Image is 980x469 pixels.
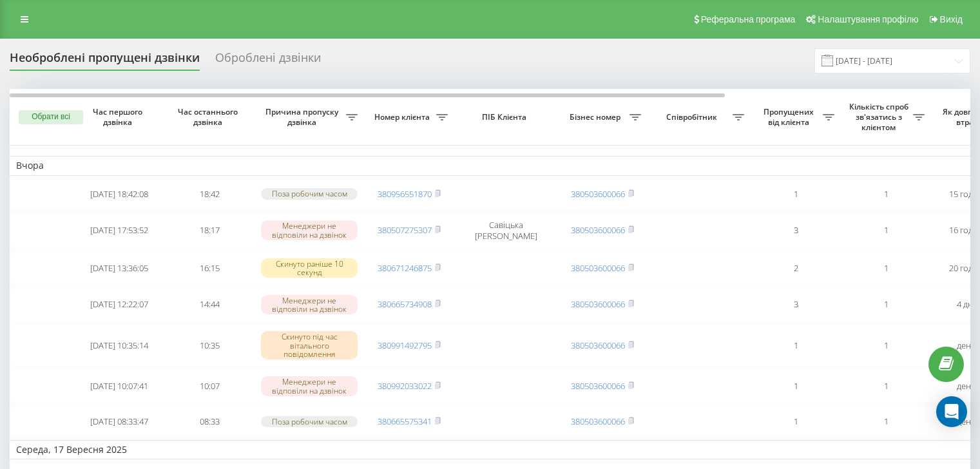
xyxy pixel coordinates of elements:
span: Реферальна програма [701,14,796,24]
span: Номер клієнта [370,112,436,122]
td: 3 [751,213,841,249]
td: [DATE] 18:42:08 [74,178,164,210]
a: 380507275307 [378,224,432,236]
span: Час першого дзвінка [84,107,154,127]
a: 380665575341 [378,416,432,427]
a: 380503600066 [571,224,625,236]
a: 380956551870 [378,188,432,200]
div: Менеджери не відповіли на дзвінок [261,220,358,240]
td: 16:15 [164,251,255,285]
td: 3 [751,287,841,321]
div: Поза робочим часом [261,416,358,427]
td: 18:42 [164,178,255,210]
a: 380665734908 [378,298,432,310]
button: Обрати всі [19,110,83,124]
td: 10:35 [164,324,255,367]
td: [DATE] 08:33:47 [74,406,164,437]
td: 1 [841,406,931,437]
a: 380671246875 [378,262,432,274]
td: 08:33 [164,406,255,437]
span: ПІБ Клієнта [465,112,546,122]
td: [DATE] 13:36:05 [74,251,164,285]
a: 380991492795 [378,340,432,351]
td: 2 [751,251,841,285]
span: Причина пропуску дзвінка [261,107,346,127]
div: Скинуто під час вітального повідомлення [261,331,358,359]
td: 1 [841,324,931,367]
a: 380503600066 [571,188,625,200]
td: [DATE] 10:35:14 [74,324,164,367]
span: Бізнес номер [564,112,629,122]
a: 380992033022 [378,380,432,392]
div: Оброблені дзвінки [215,51,321,71]
td: [DATE] 17:53:52 [74,213,164,249]
div: Менеджери не відповіли на дзвінок [261,376,358,396]
td: 10:07 [164,369,255,403]
td: 1 [841,213,931,249]
td: 1 [751,406,841,437]
a: 380503600066 [571,380,625,392]
td: 18:17 [164,213,255,249]
div: Менеджери не відповіли на дзвінок [261,295,358,314]
span: Кількість спроб зв'язатись з клієнтом [847,102,913,132]
div: Необроблені пропущені дзвінки [10,51,200,71]
a: 380503600066 [571,262,625,274]
td: 1 [841,178,931,210]
span: Співробітник [654,112,733,122]
td: [DATE] 12:22:07 [74,287,164,321]
td: [DATE] 10:07:41 [74,369,164,403]
span: Вихід [940,14,963,24]
span: Налаштування профілю [818,14,918,24]
td: 1 [751,178,841,210]
a: 380503600066 [571,416,625,427]
td: 1 [841,369,931,403]
div: Open Intercom Messenger [936,396,967,427]
td: 1 [751,324,841,367]
div: Скинуто раніше 10 секунд [261,258,358,278]
span: Час останнього дзвінка [175,107,244,127]
td: 1 [841,251,931,285]
a: 380503600066 [571,340,625,351]
td: 14:44 [164,287,255,321]
span: Пропущених від клієнта [757,107,823,127]
td: 1 [841,287,931,321]
a: 380503600066 [571,298,625,310]
td: 1 [751,369,841,403]
div: Поза робочим часом [261,188,358,199]
td: Савіцька [PERSON_NAME] [454,213,557,249]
